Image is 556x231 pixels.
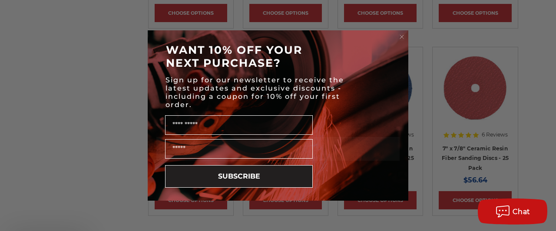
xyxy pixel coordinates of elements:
[165,139,313,159] input: Email
[513,208,530,216] span: Chat
[165,76,344,109] span: Sign up for our newsletter to receive the latest updates and exclusive discounts - including a co...
[166,43,302,69] span: WANT 10% OFF YOUR NEXT PURCHASE?
[397,33,406,41] button: Close dialog
[478,198,547,224] button: Chat
[165,165,313,188] button: SUBSCRIBE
